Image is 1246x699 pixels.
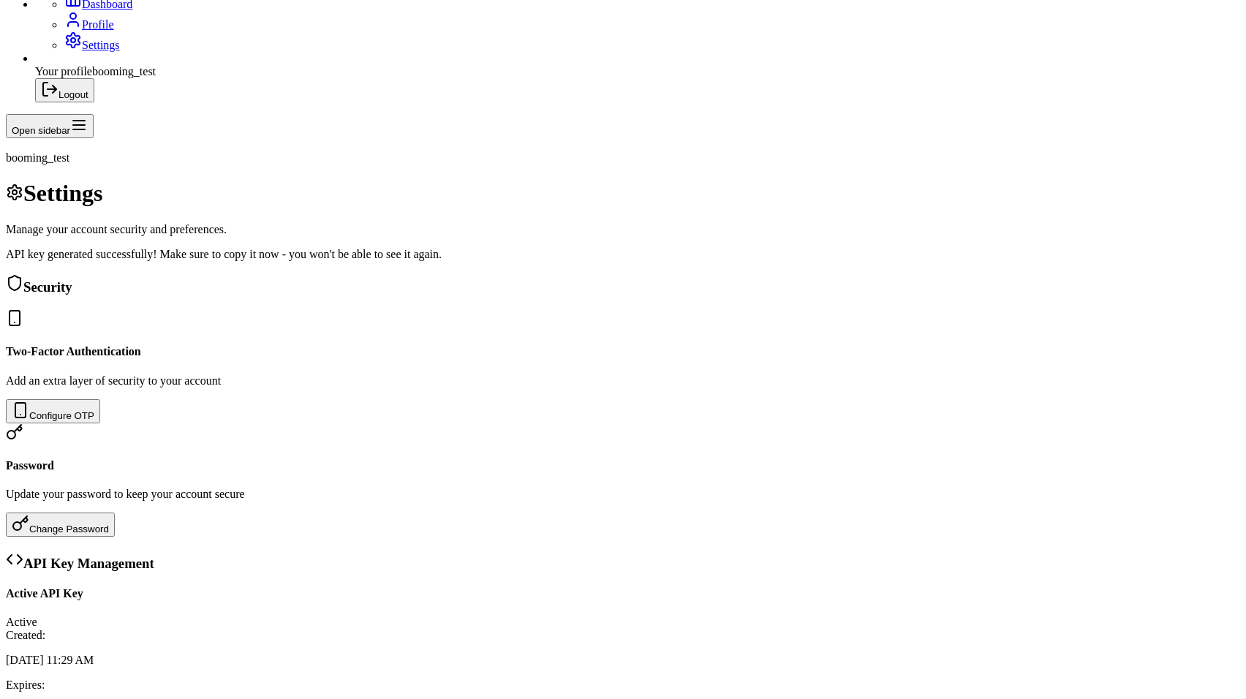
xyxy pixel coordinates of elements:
div: API key generated successfully! Make sure to copy it now - you won't be able to see it again. [6,248,1240,261]
p: Update your password to keep your account secure [6,488,1240,501]
p: [DATE] 11:29 AM [6,654,1240,667]
button: Change Password [6,513,115,537]
span: Open sidebar [12,125,70,136]
button: Logout [35,78,94,102]
h1: Settings [6,180,1240,207]
h4: Password [6,459,1240,472]
a: Settings [64,39,120,51]
h3: API Key Management [6,551,1240,572]
a: Profile [64,18,114,31]
h4: Two-Factor Authentication [6,345,1240,358]
button: Configure OTP [6,399,100,423]
button: Open sidebar [6,114,94,138]
span: Created: [6,629,45,641]
h3: Security [6,274,1240,295]
span: booming_test [92,65,156,78]
p: Manage your account security and preferences. [6,223,1240,236]
span: Expires: [6,679,45,691]
span: Your profile [35,65,92,78]
span: booming_test [6,151,69,164]
span: Active [6,616,37,628]
h4: Active API Key [6,587,1240,600]
p: Add an extra layer of security to your account [6,374,1240,388]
